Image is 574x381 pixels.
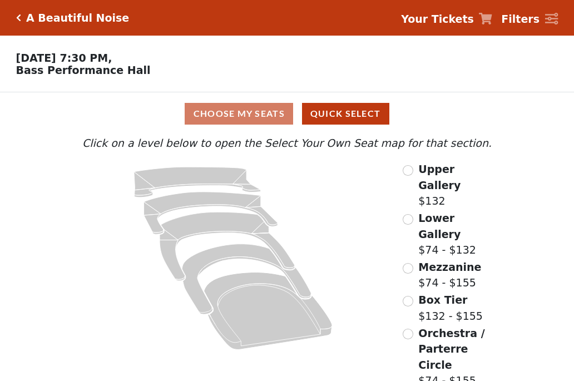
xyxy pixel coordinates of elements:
[144,192,278,234] path: Lower Gallery - Seats Available: 146
[26,12,129,24] h5: A Beautiful Noise
[160,212,295,280] path: Mezzanine - Seats Available: 74
[401,13,474,25] strong: Your Tickets
[418,210,494,258] label: $74 - $132
[418,261,481,273] span: Mezzanine
[134,167,261,197] path: Upper Gallery - Seats Available: 163
[418,212,461,240] span: Lower Gallery
[418,294,467,306] span: Box Tier
[418,259,481,291] label: $74 - $155
[501,13,540,25] strong: Filters
[418,163,461,191] span: Upper Gallery
[401,11,492,27] a: Your Tickets
[501,11,558,27] a: Filters
[418,161,494,209] label: $132
[204,273,333,350] path: Orchestra / Parterre Circle - Seats Available: 49
[182,244,311,314] path: Box Tier - Seats Available: 23
[80,135,494,151] p: Click on a level below to open the Select Your Own Seat map for that section.
[418,327,484,371] span: Orchestra / Parterre Circle
[418,292,483,324] label: $132 - $155
[302,103,389,125] button: Quick Select
[16,14,21,22] a: Click here to go back to filters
